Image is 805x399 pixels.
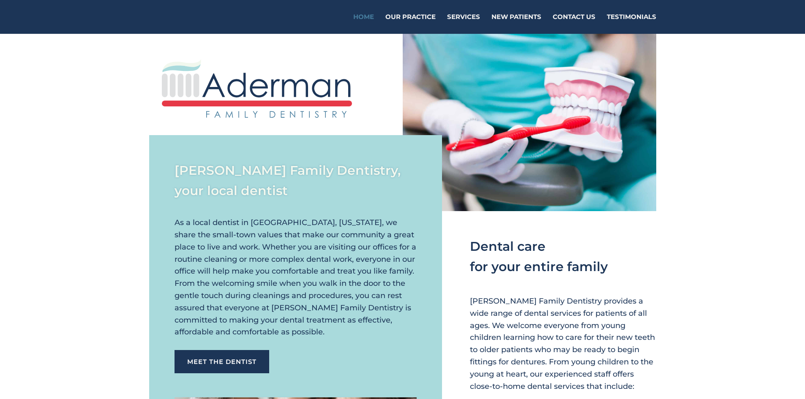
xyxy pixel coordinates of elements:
a: Testimonials [607,14,656,34]
a: New Patients [491,14,541,34]
p: As a local dentist in [GEOGRAPHIC_DATA], [US_STATE], we share the small-town values that make our... [175,217,417,338]
p: [PERSON_NAME] Family Dentistry provides a wide range of dental services for patients of all ages.... [470,295,656,392]
a: Contact Us [553,14,595,34]
a: Services [447,14,480,34]
a: Home [353,14,374,34]
img: aderman-logo-full-color-on-transparent-vector [162,59,352,118]
a: Our Practice [385,14,436,34]
a: Meet the Dentist [175,350,269,374]
h2: [PERSON_NAME] Family Dentistry, your local dentist [175,160,417,205]
h2: Dental care for your entire family [470,236,656,281]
